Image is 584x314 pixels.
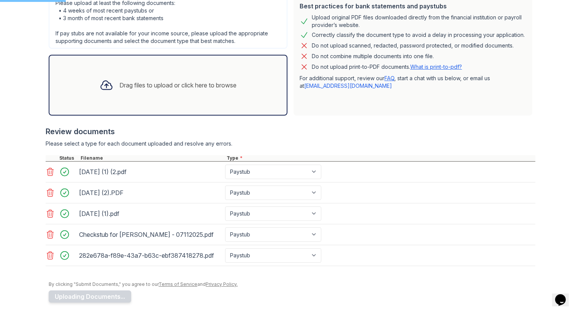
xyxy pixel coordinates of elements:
[384,75,394,81] a: FAQ
[49,281,535,287] div: By clicking "Submit Documents," you agree to our and
[300,2,526,11] div: Best practices for bank statements and paystubs
[410,63,462,70] a: What is print-to-pdf?
[206,281,238,287] a: Privacy Policy.
[159,281,197,287] a: Terms of Service
[300,75,526,90] p: For additional support, review our , start a chat with us below, or email us at
[552,284,576,306] iframe: chat widget
[79,155,225,161] div: Filename
[79,187,222,199] div: [DATE] (2).PDF
[46,140,535,147] div: Please select a type for each document uploaded and resolve any errors.
[79,249,222,262] div: 282e678a-f89e-43a7-b63c-ebf387418278.pdf
[58,155,79,161] div: Status
[312,41,514,50] div: Do not upload scanned, redacted, password protected, or modified documents.
[79,228,222,241] div: Checkstub for [PERSON_NAME] - 07112025.pdf
[312,30,525,40] div: Correctly classify the document type to avoid a delay in processing your application.
[46,126,535,137] div: Review documents
[79,166,222,178] div: [DATE] (1) (2.pdf
[312,52,434,61] div: Do not combine multiple documents into one file.
[119,81,236,90] div: Drag files to upload or click here to browse
[312,14,526,29] div: Upload original PDF files downloaded directly from the financial institution or payroll provider’...
[312,63,462,71] p: Do not upload print-to-PDF documents.
[225,155,535,161] div: Type
[79,208,222,220] div: [DATE] (1).pdf
[304,82,392,89] a: [EMAIL_ADDRESS][DOMAIN_NAME]
[49,290,131,303] button: Uploading Documents...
